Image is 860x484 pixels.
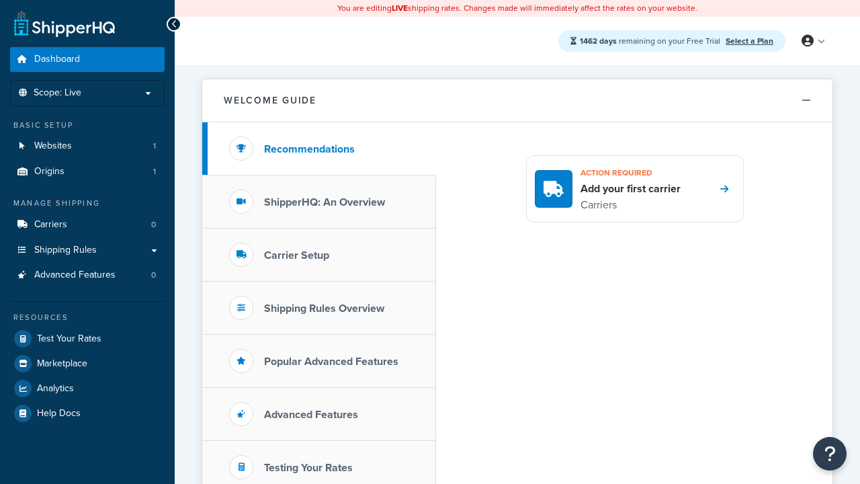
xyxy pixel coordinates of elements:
[10,47,165,72] a: Dashboard
[10,134,165,159] li: Websites
[34,87,81,99] span: Scope: Live
[10,212,165,237] a: Carriers0
[264,409,358,421] h3: Advanced Features
[264,249,329,261] h3: Carrier Setup
[34,140,72,152] span: Websites
[151,270,156,281] span: 0
[202,79,832,122] button: Welcome Guide
[153,140,156,152] span: 1
[10,376,165,401] a: Analytics
[10,263,165,288] a: Advanced Features0
[37,383,74,395] span: Analytics
[392,2,408,14] b: LIVE
[151,219,156,231] span: 0
[580,196,681,214] p: Carriers
[10,159,165,184] li: Origins
[264,143,355,155] h3: Recommendations
[10,327,165,351] a: Test Your Rates
[10,198,165,209] div: Manage Shipping
[264,462,353,474] h3: Testing Your Rates
[10,159,165,184] a: Origins1
[34,219,67,231] span: Carriers
[224,95,316,106] h2: Welcome Guide
[10,212,165,237] li: Carriers
[726,35,773,47] a: Select a Plan
[813,437,847,471] button: Open Resource Center
[264,302,384,315] h3: Shipping Rules Overview
[37,358,87,370] span: Marketplace
[10,134,165,159] a: Websites1
[34,270,116,281] span: Advanced Features
[10,238,165,263] a: Shipping Rules
[37,408,81,419] span: Help Docs
[34,166,64,177] span: Origins
[37,333,101,345] span: Test Your Rates
[34,245,97,256] span: Shipping Rules
[580,182,681,196] h4: Add your first carrier
[10,263,165,288] li: Advanced Features
[34,54,80,65] span: Dashboard
[10,312,165,323] div: Resources
[153,166,156,177] span: 1
[264,356,398,368] h3: Popular Advanced Features
[580,164,681,182] h3: Action required
[10,401,165,426] a: Help Docs
[10,352,165,376] a: Marketplace
[10,120,165,131] div: Basic Setup
[580,35,617,47] strong: 1462 days
[264,196,385,208] h3: ShipperHQ: An Overview
[580,35,722,47] span: remaining on your Free Trial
